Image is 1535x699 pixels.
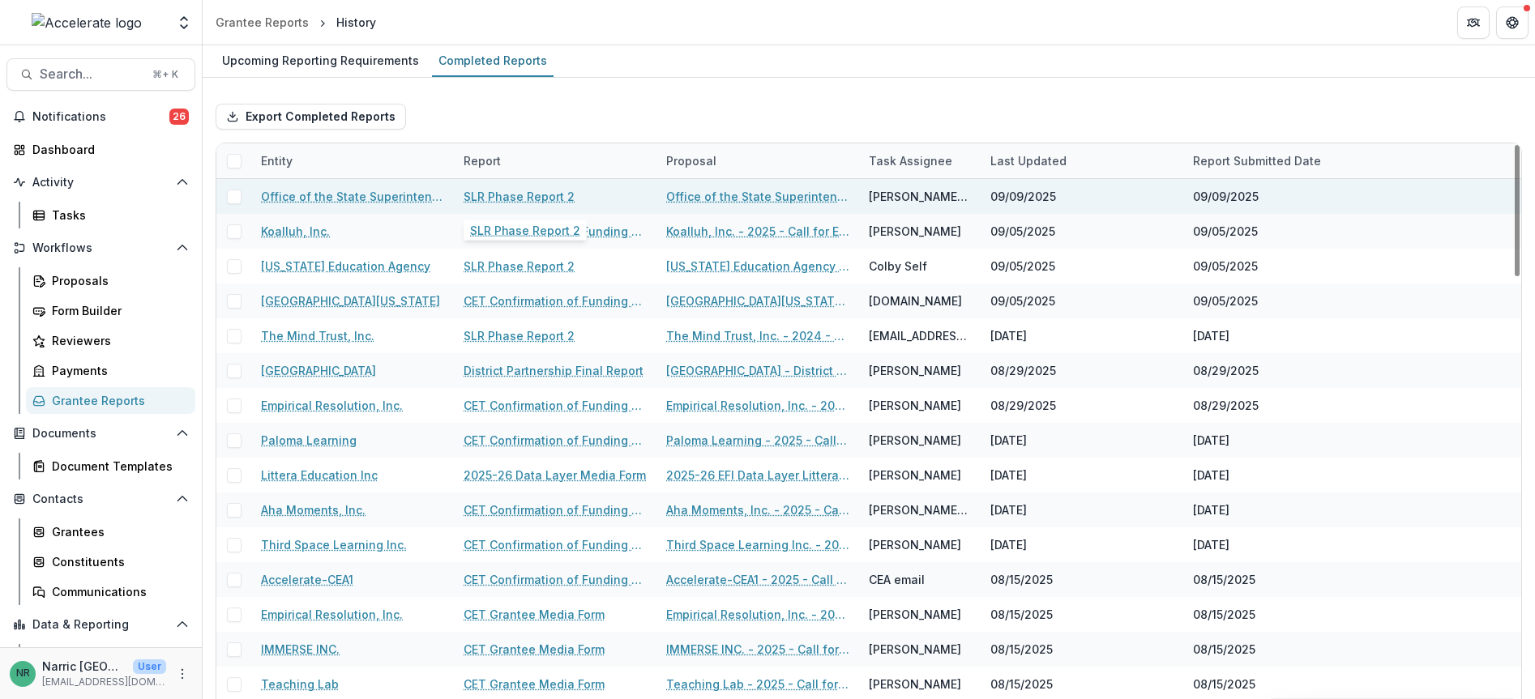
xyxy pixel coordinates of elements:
[981,143,1183,178] div: Last Updated
[6,612,195,637] button: Open Data & Reporting
[16,668,30,679] div: Narric Rome
[6,58,195,91] button: Search...
[52,272,182,289] div: Proposals
[464,292,647,309] a: CET Confirmation of Funding Level
[454,143,656,178] div: Report
[169,109,189,125] span: 26
[26,267,195,294] a: Proposals
[26,518,195,545] a: Grantees
[173,664,192,684] button: More
[666,501,849,518] a: Aha Moments, Inc. - 2025 - Call for Effective Technology Grant Application
[869,327,971,344] div: [EMAIL_ADDRESS][DOMAIN_NAME]
[990,258,1055,275] div: 09/05/2025
[656,143,859,178] div: Proposal
[32,13,142,32] img: Accelerate logo
[251,143,454,178] div: Entity
[261,467,378,484] a: Littera Education Inc
[990,571,1053,588] div: 08/15/2025
[1193,327,1229,344] div: [DATE]
[990,641,1053,658] div: 08/15/2025
[209,11,315,34] a: Grantee Reports
[32,618,169,632] span: Data & Reporting
[464,397,647,414] a: CET Confirmation of Funding Level
[52,302,182,319] div: Form Builder
[666,188,849,205] a: Office of the State Superintendent of Education - 2024 - States Leading Recovery (SLR) Grant Appl...
[432,45,554,77] a: Completed Reports
[990,223,1055,240] div: 09/05/2025
[990,501,1027,518] div: [DATE]
[42,675,166,689] p: [EMAIL_ADDRESS][DOMAIN_NAME]
[666,223,849,240] a: Koalluh, Inc. - 2025 - Call for Effective Technology Grant Application
[990,188,1056,205] div: 09/09/2025
[666,292,849,309] a: [GEOGRAPHIC_DATA][US_STATE] - 2025 - Call for Effective Technology Grant Application
[1183,143,1386,178] div: Report Submitted Date
[1193,641,1255,658] div: 08/15/2025
[432,49,554,72] div: Completed Reports
[869,641,961,658] div: [PERSON_NAME]
[261,571,353,588] a: Accelerate-CEA1
[666,676,849,693] a: Teaching Lab - 2025 - Call for Effective Technology Grant Application
[869,467,961,484] div: [PERSON_NAME]
[1193,536,1229,553] div: [DATE]
[6,169,195,195] button: Open Activity
[464,641,605,658] a: CET Grantee Media Form
[1193,292,1258,309] div: 09/05/2025
[52,583,182,600] div: Communications
[990,432,1027,449] div: [DATE]
[1193,606,1255,623] div: 08/15/2025
[133,659,166,674] p: User
[52,362,182,379] div: Payments
[216,45,425,77] a: Upcoming Reporting Requirements
[149,66,182,83] div: ⌘ + K
[1193,223,1258,240] div: 09/05/2025
[52,523,182,540] div: Grantees
[261,432,357,449] a: Paloma Learning
[990,292,1055,309] div: 09/05/2025
[869,676,961,693] div: [PERSON_NAME]
[6,136,195,163] a: Dashboard
[32,176,169,190] span: Activity
[26,327,195,354] a: Reviewers
[666,641,849,658] a: IMMERSE INC. - 2025 - Call for Effective Technology Grant Application
[1193,432,1229,449] div: [DATE]
[261,223,330,240] a: Koalluh, Inc.
[6,104,195,130] button: Notifications26
[261,501,366,518] a: Aha Moments, Inc.
[261,362,376,379] a: [GEOGRAPHIC_DATA]
[1193,501,1229,518] div: [DATE]
[216,49,425,72] div: Upcoming Reporting Requirements
[990,327,1027,344] div: [DATE]
[990,362,1056,379] div: 08/29/2025
[454,152,511,169] div: Report
[990,536,1027,553] div: [DATE]
[26,453,195,479] a: Document Templates
[32,141,182,158] div: Dashboard
[464,188,575,205] a: SLR Phase Report 2
[6,420,195,446] button: Open Documents
[216,104,406,130] button: Export Completed Reports
[666,362,849,379] a: [GEOGRAPHIC_DATA] - District grants
[869,188,971,205] div: [PERSON_NAME][EMAIL_ADDRESS][PERSON_NAME][DOMAIN_NAME]
[32,110,169,124] span: Notifications
[52,332,182,349] div: Reviewers
[1193,362,1259,379] div: 08/29/2025
[666,571,849,588] a: Accelerate-CEA1 - 2025 - Call for Effective Technology Grant Application
[261,258,430,275] a: [US_STATE] Education Agency
[52,392,182,409] div: Grantee Reports
[869,292,962,309] div: [DOMAIN_NAME]
[1193,571,1255,588] div: 08/15/2025
[216,14,309,31] div: Grantee Reports
[40,66,143,82] span: Search...
[666,432,849,449] a: Paloma Learning - 2025 - Call for Effective Technology Grant Application
[1457,6,1490,39] button: Partners
[52,553,182,570] div: Constituents
[26,387,195,414] a: Grantee Reports
[859,143,981,178] div: Task Assignee
[261,676,339,693] a: Teaching Lab
[26,202,195,228] a: Tasks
